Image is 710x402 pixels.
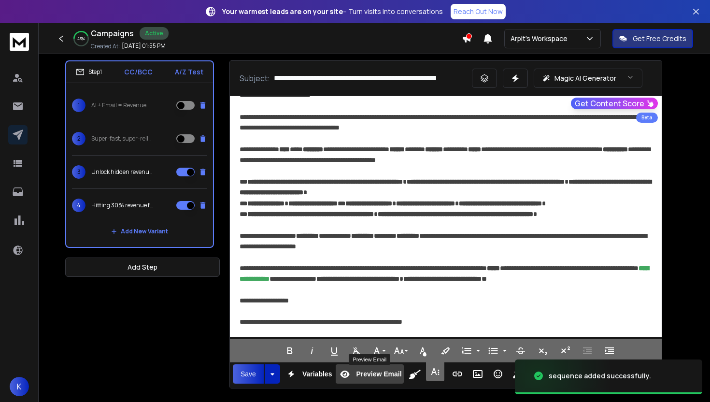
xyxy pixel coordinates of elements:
[578,341,596,360] button: Decrease Indent (⌘[)
[76,68,102,76] div: Step 1
[454,7,503,16] p: Reach Out Now
[633,34,686,43] p: Get Free Credits
[534,341,552,360] button: Subscript
[10,33,29,51] img: logo
[501,341,509,360] button: Unordered List
[222,7,343,16] strong: Your warmest leads are on your site
[233,364,264,384] button: Save
[65,60,214,248] li: Step1CC/BCCA/Z Test1AI + Email = Revenue Growth on Autopilot2Super-fast, super-reliable email cam...
[354,370,403,378] span: Preview Email
[72,132,85,145] span: 2
[122,42,166,50] p: [DATE] 01:55 PM
[91,101,153,109] p: AI + Email = Revenue Growth on Autopilot
[457,341,476,360] button: Ordered List
[336,364,403,384] button: Preview Email
[484,341,502,360] button: Unordered List
[571,98,658,109] button: Get Content Score
[240,72,270,84] p: Subject:
[103,222,176,241] button: Add New Variant
[511,341,530,360] button: Strikethrough (⌘S)
[72,99,85,112] span: 1
[91,168,153,176] p: Unlock hidden revenue from your customers
[65,258,220,277] button: Add Step
[140,27,169,40] div: Active
[72,199,85,212] span: 4
[448,364,467,384] button: Insert Link (⌘K)
[91,135,153,143] p: Super-fast, super-reliable email campaigns at $99/mo
[489,364,507,384] button: Emoticons
[91,43,120,50] p: Created At:
[612,29,693,48] button: Get Free Credits
[10,377,29,396] button: K
[300,370,334,378] span: Variables
[91,201,153,209] p: Hitting 30% revenue from email isn’t just for big brands
[534,69,642,88] button: Magic AI Generator
[282,364,334,384] button: Variables
[474,341,482,360] button: Ordered List
[556,341,574,360] button: Superscript
[91,28,134,39] h1: Campaigns
[549,371,651,381] div: sequence added successfully.
[222,7,443,16] p: – Turn visits into conversations
[600,341,619,360] button: Increase Indent (⌘])
[175,67,203,77] p: A/Z Test
[72,165,85,179] span: 3
[469,364,487,384] button: Insert Image (⌘P)
[451,4,506,19] a: Reach Out Now
[554,73,616,83] p: Magic AI Generator
[511,34,571,43] p: Arpit's Workspace
[636,113,658,123] div: Beta
[124,67,153,77] p: CC/BCC
[77,36,85,42] p: 43 %
[349,354,390,365] div: Preview Email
